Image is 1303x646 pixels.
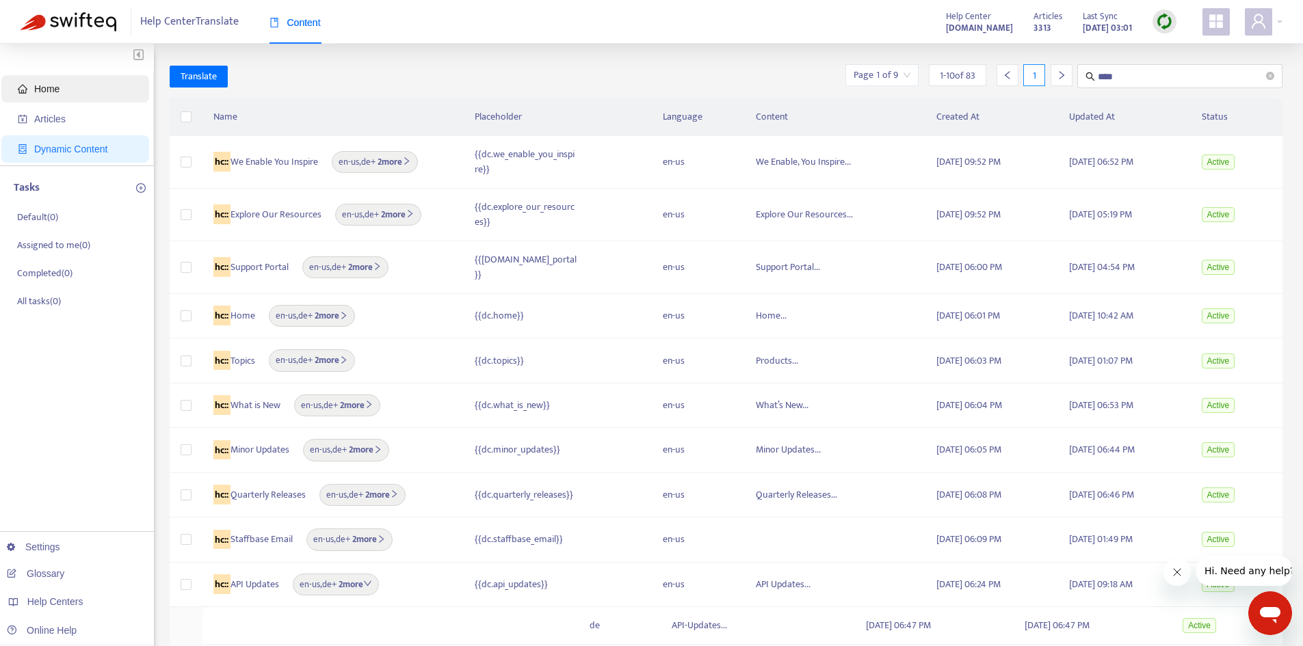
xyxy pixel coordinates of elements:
[1202,442,1235,457] span: Active
[313,532,334,547] span: en-us
[1058,241,1191,294] td: [DATE] 04:54 PM
[339,355,348,364] span: right
[672,617,727,633] span: API-Updates...
[17,294,61,308] p: All tasks ( 0 )
[181,69,217,84] span: Translate
[213,442,290,457] span: Minor Updates
[309,260,382,274] span: , +
[213,577,280,592] span: API Updates
[475,200,577,230] div: {{dc.explore_our_resources}}
[925,338,1058,383] td: [DATE] 06:03 PM
[339,154,359,170] span: en-us
[363,579,372,588] span: down
[339,311,348,320] span: right
[1023,64,1045,86] div: 1
[1058,428,1191,472] td: [DATE] 06:44 PM
[17,210,58,224] p: Default ( 0 )
[406,209,414,218] span: right
[756,206,853,222] span: Explore Our Resources...
[1208,13,1224,29] span: appstore
[1202,207,1235,222] span: Active
[1196,556,1292,586] iframe: Message from company
[1183,618,1216,633] span: Active
[1250,13,1267,29] span: user
[402,157,411,165] span: right
[652,294,745,338] td: en-us
[475,353,577,368] div: {{dc.topics}}
[213,257,231,277] mark: hc::
[475,398,577,413] div: {{dc.what_is_new}}
[925,428,1058,472] td: [DATE] 06:05 PM
[925,136,1058,189] td: [DATE] 09:52 PM
[1083,21,1132,36] strong: [DATE] 03:01
[269,17,321,28] span: Content
[464,98,653,136] th: Placeholder
[365,207,374,222] span: de
[475,442,577,457] div: {{dc.minor_updates}}
[313,308,348,323] b: 2 more
[21,12,116,31] img: Swifteq
[1058,473,1191,517] td: [DATE] 06:46 PM
[213,353,256,368] span: Topics
[756,353,798,368] span: Products...
[213,154,319,170] span: We Enable You Inspire
[925,98,1058,136] th: Created At
[475,147,577,177] div: {{dc.we_enable_you_inspire}}
[27,596,83,607] span: Help Centers
[756,487,837,502] span: Quarterly Releases...
[213,574,231,594] mark: hc::
[213,532,293,547] span: Staffbase Email
[1202,487,1235,502] span: Active
[17,266,73,280] p: Completed ( 0 )
[213,351,231,371] mark: hc::
[756,154,851,170] span: We Enable, You Inspire...
[213,152,231,172] mark: hc::
[1163,558,1191,586] iframe: Close message
[1034,21,1051,36] strong: 3313
[1156,13,1173,30] img: sync.dc5367851b00ba804db3.png
[34,83,60,94] span: Home
[1058,383,1191,428] td: [DATE] 06:53 PM
[337,577,372,592] b: 2 more
[363,487,399,502] b: 2 more
[1058,136,1191,189] td: [DATE] 06:52 PM
[1191,98,1282,136] th: Status
[1058,189,1191,241] td: [DATE] 05:19 PM
[361,154,371,170] span: de
[1202,260,1235,275] span: Active
[301,398,321,413] span: en-us
[18,84,27,94] span: home
[213,395,231,415] mark: hc::
[475,252,577,282] div: {{[DOMAIN_NAME]_portal}}
[336,532,345,547] span: de
[1003,70,1012,80] span: left
[338,398,373,413] b: 2 more
[1058,294,1191,338] td: [DATE] 10:42 AM
[652,136,745,189] td: en-us
[136,183,146,193] span: plus-circle
[213,440,231,460] mark: hc::
[276,308,296,323] span: en-us
[213,260,289,275] span: Support Portal
[1058,98,1191,136] th: Updated At
[652,338,745,383] td: en-us
[377,535,386,543] span: right
[332,260,341,275] span: de
[652,383,745,428] td: en-us
[1058,517,1191,562] td: [DATE] 01:49 PM
[347,442,382,457] b: 2 more
[1202,154,1235,170] span: Active
[213,308,256,323] span: Home
[276,353,348,367] span: , +
[652,563,745,607] td: en-us
[925,189,1058,241] td: [DATE] 09:52 PM
[652,241,745,294] td: en-us
[1266,70,1274,83] span: close-circle
[17,238,90,252] p: Assigned to me ( 0 )
[213,487,306,502] span: Quarterly Releases
[1202,398,1235,413] span: Active
[34,144,107,154] span: Dynamic Content
[213,485,231,504] mark: hc::
[276,353,296,368] span: en-us
[365,400,373,409] span: right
